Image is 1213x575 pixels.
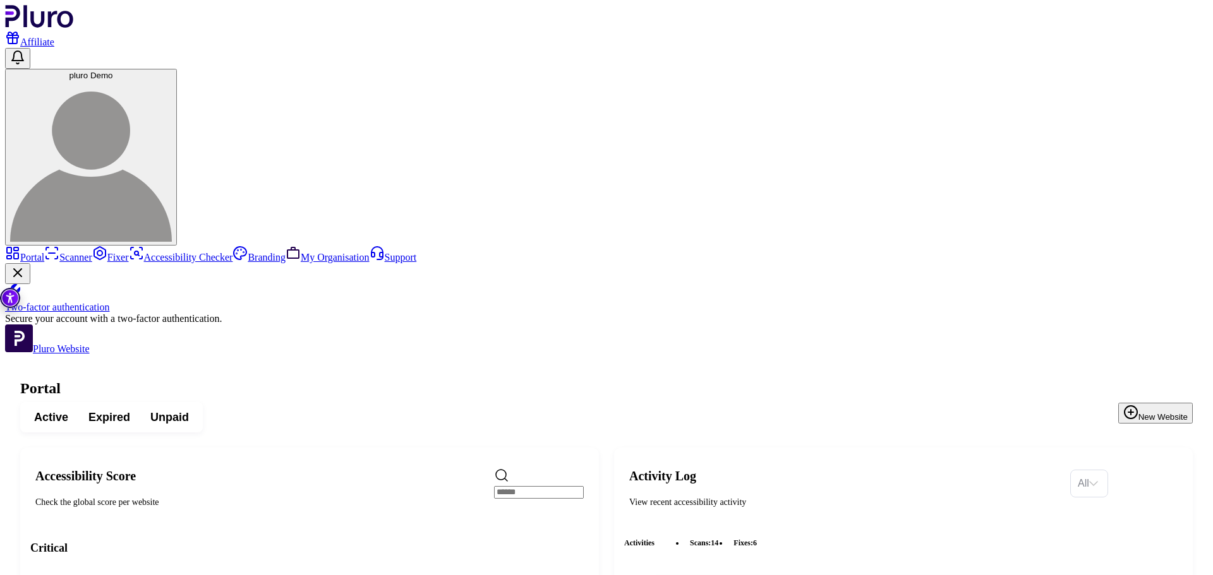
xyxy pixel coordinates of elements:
[711,538,718,547] span: 14
[88,410,130,425] span: Expired
[5,246,1208,355] aside: Sidebar menu
[5,302,1208,313] div: Two-factor authentication
[685,536,723,549] li: scans :
[5,48,30,69] button: Open notifications, you have 0 new notifications
[5,263,30,284] button: Close Two-factor authentication notification
[728,536,762,549] li: fixes :
[286,252,370,263] a: My Organisation
[10,80,172,242] img: pluro Demo
[5,252,44,263] a: Portal
[34,410,68,425] span: Active
[20,380,1193,397] h1: Portal
[140,406,199,429] button: Unpaid
[150,410,189,425] span: Unpaid
[44,252,92,263] a: Scanner
[69,71,113,80] span: pluro Demo
[1118,403,1193,424] button: New Website
[624,529,1183,557] div: Activities
[5,19,74,30] a: Logo
[407,470,624,497] input: Search
[24,406,78,429] button: Active
[35,468,397,483] h2: Accessibility Score
[78,406,140,429] button: Expired
[5,69,177,246] button: pluro Demopluro Demo
[30,540,589,555] h3: Critical
[5,313,1208,324] div: Secure your account with a two-factor authentication.
[370,252,417,263] a: Support
[5,284,1208,313] a: Two-factor authentication
[1070,470,1108,497] div: Set sorting
[629,496,1060,509] div: View recent accessibility activity
[92,252,129,263] a: Fixer
[629,468,1060,483] h2: Activity Log
[753,538,757,547] span: 6
[5,37,54,47] a: Affiliate
[35,496,397,509] div: Check the global score per website
[5,343,90,354] a: Open Pluro Website
[232,252,286,263] a: Branding
[129,252,233,263] a: Accessibility Checker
